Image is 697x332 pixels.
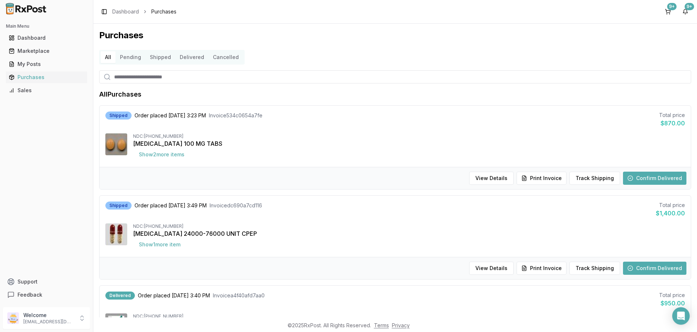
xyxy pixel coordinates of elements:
button: All [101,51,116,63]
div: NDC: [PHONE_NUMBER] [133,133,685,139]
button: Delivered [175,51,209,63]
a: Terms [374,322,389,328]
div: $1,400.00 [656,209,685,218]
a: My Posts [6,58,87,71]
button: Track Shipping [569,172,620,185]
span: Order placed [DATE] 3:23 PM [135,112,206,119]
a: Purchases [6,71,87,84]
div: Shipped [105,202,132,210]
button: Show1more item [133,238,186,251]
h1: Purchases [99,30,691,41]
span: Feedback [17,291,42,298]
button: Track Shipping [569,262,620,275]
div: Total price [659,292,685,299]
span: Invoice dc690a7cd116 [210,202,262,209]
button: 9+ [680,6,691,17]
div: Total price [656,202,685,209]
img: User avatar [7,312,19,324]
div: Shipped [105,112,132,120]
div: $950.00 [659,299,685,308]
button: Feedback [3,288,90,301]
div: 9+ [685,3,694,10]
button: Print Invoice [517,172,566,185]
div: NDC: [PHONE_NUMBER] [133,313,685,319]
a: Sales [6,84,87,97]
div: My Posts [9,60,84,68]
nav: breadcrumb [112,8,176,15]
div: NDC: [PHONE_NUMBER] [133,223,685,229]
span: Purchases [151,8,176,15]
span: Order placed [DATE] 3:40 PM [138,292,210,299]
button: Marketplace [3,45,90,57]
p: Welcome [23,312,74,319]
h1: All Purchases [99,89,141,99]
button: Dashboard [3,32,90,44]
div: Dashboard [9,34,84,42]
div: [MEDICAL_DATA] 24000-76000 UNIT CPEP [133,229,685,238]
a: Privacy [392,322,410,328]
div: Open Intercom Messenger [672,307,690,325]
button: Sales [3,85,90,96]
button: View Details [469,262,514,275]
button: Purchases [3,71,90,83]
img: Januvia 100 MG TABS [105,133,127,155]
span: Invoice a4f40afd7aa0 [213,292,265,299]
span: Order placed [DATE] 3:49 PM [135,202,207,209]
button: View Details [469,172,514,185]
div: [MEDICAL_DATA] 100 MG TABS [133,139,685,148]
button: Cancelled [209,51,243,63]
div: 9+ [667,3,677,10]
div: $870.00 [659,119,685,128]
div: Total price [659,112,685,119]
div: Purchases [9,74,84,81]
img: RxPost Logo [3,3,50,15]
button: Support [3,275,90,288]
button: Confirm Delivered [623,262,686,275]
div: Marketplace [9,47,84,55]
button: Shipped [145,51,175,63]
span: Invoice 534c0654a7fe [209,112,262,119]
a: Dashboard [6,31,87,44]
p: [EMAIL_ADDRESS][DOMAIN_NAME] [23,319,74,325]
h2: Main Menu [6,23,87,29]
button: Pending [116,51,145,63]
div: Delivered [105,292,135,300]
a: Marketplace [6,44,87,58]
div: Sales [9,87,84,94]
a: Dashboard [112,8,139,15]
button: 9+ [662,6,674,17]
img: Creon 24000-76000 UNIT CPEP [105,223,127,245]
button: Print Invoice [517,262,566,275]
button: My Posts [3,58,90,70]
button: Show2more items [133,148,190,161]
button: Confirm Delivered [623,172,686,185]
